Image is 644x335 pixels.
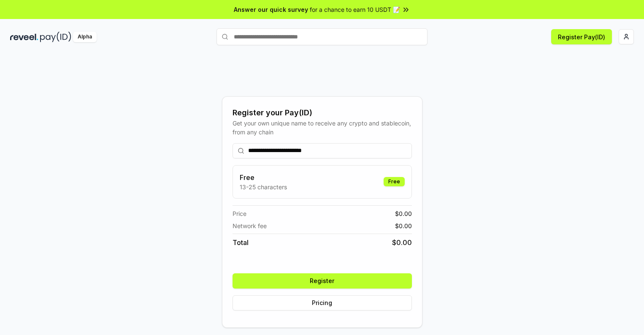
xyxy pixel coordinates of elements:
[233,119,412,136] div: Get your own unique name to receive any crypto and stablecoin, from any chain
[240,172,287,182] h3: Free
[310,5,400,14] span: for a chance to earn 10 USDT 📝
[551,29,612,44] button: Register Pay(ID)
[10,32,38,42] img: reveel_dark
[234,5,308,14] span: Answer our quick survey
[40,32,71,42] img: pay_id
[233,237,249,248] span: Total
[240,182,287,191] p: 13-25 characters
[392,237,412,248] span: $ 0.00
[384,177,405,186] div: Free
[395,221,412,230] span: $ 0.00
[233,107,412,119] div: Register your Pay(ID)
[233,273,412,289] button: Register
[233,295,412,310] button: Pricing
[73,32,97,42] div: Alpha
[395,209,412,218] span: $ 0.00
[233,221,267,230] span: Network fee
[233,209,246,218] span: Price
